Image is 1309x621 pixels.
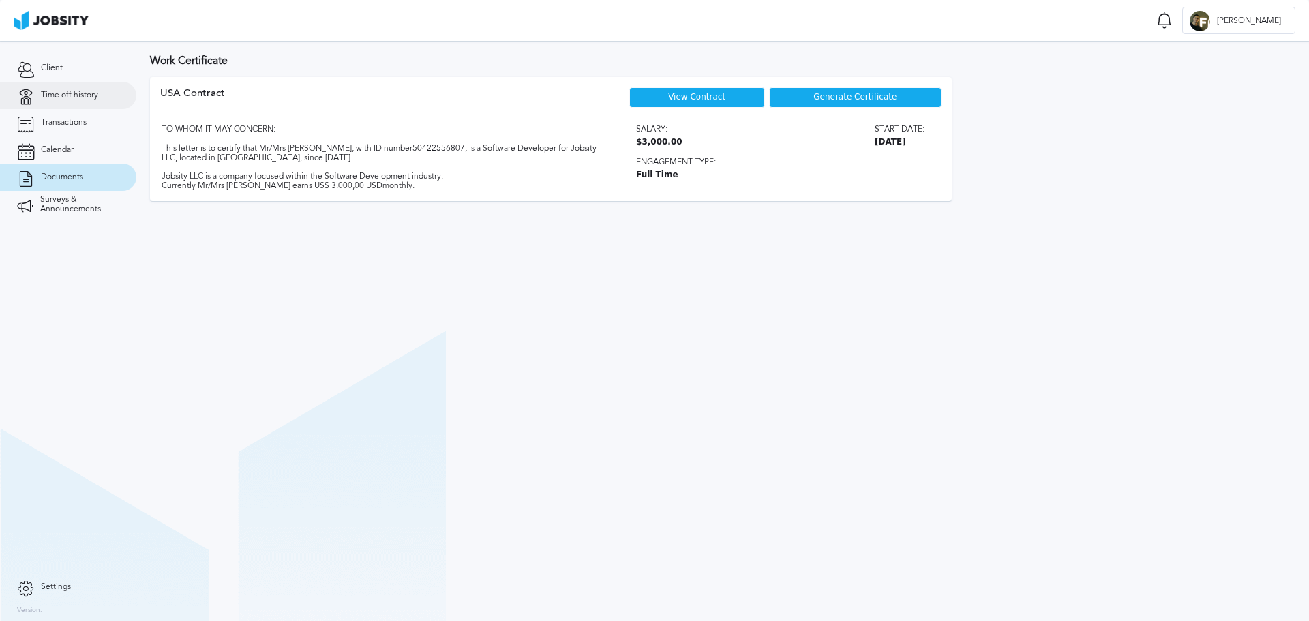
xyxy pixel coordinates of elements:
[150,55,1295,67] h3: Work Certificate
[41,118,87,127] span: Transactions
[668,92,725,102] a: View Contract
[1190,11,1210,31] div: D
[40,195,119,214] span: Surveys & Announcements
[813,93,897,102] span: Generate Certificate
[875,125,924,134] span: Start date:
[1182,7,1295,34] button: D[PERSON_NAME]
[41,145,74,155] span: Calendar
[41,63,63,73] span: Client
[1210,16,1288,26] span: [PERSON_NAME]
[875,138,924,147] span: [DATE]
[17,607,42,615] label: Version:
[636,170,924,180] span: Full Time
[636,125,682,134] span: Salary:
[160,87,225,115] div: USA Contract
[636,138,682,147] span: $3,000.00
[41,172,83,182] span: Documents
[41,91,98,100] span: Time off history
[636,157,924,167] span: Engagement type:
[41,582,71,592] span: Settings
[160,115,598,191] div: TO WHOM IT MAY CONCERN: This letter is to certify that Mr/Mrs [PERSON_NAME], with ID number 50422...
[14,11,89,30] img: ab4bad089aa723f57921c736e9817d99.png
